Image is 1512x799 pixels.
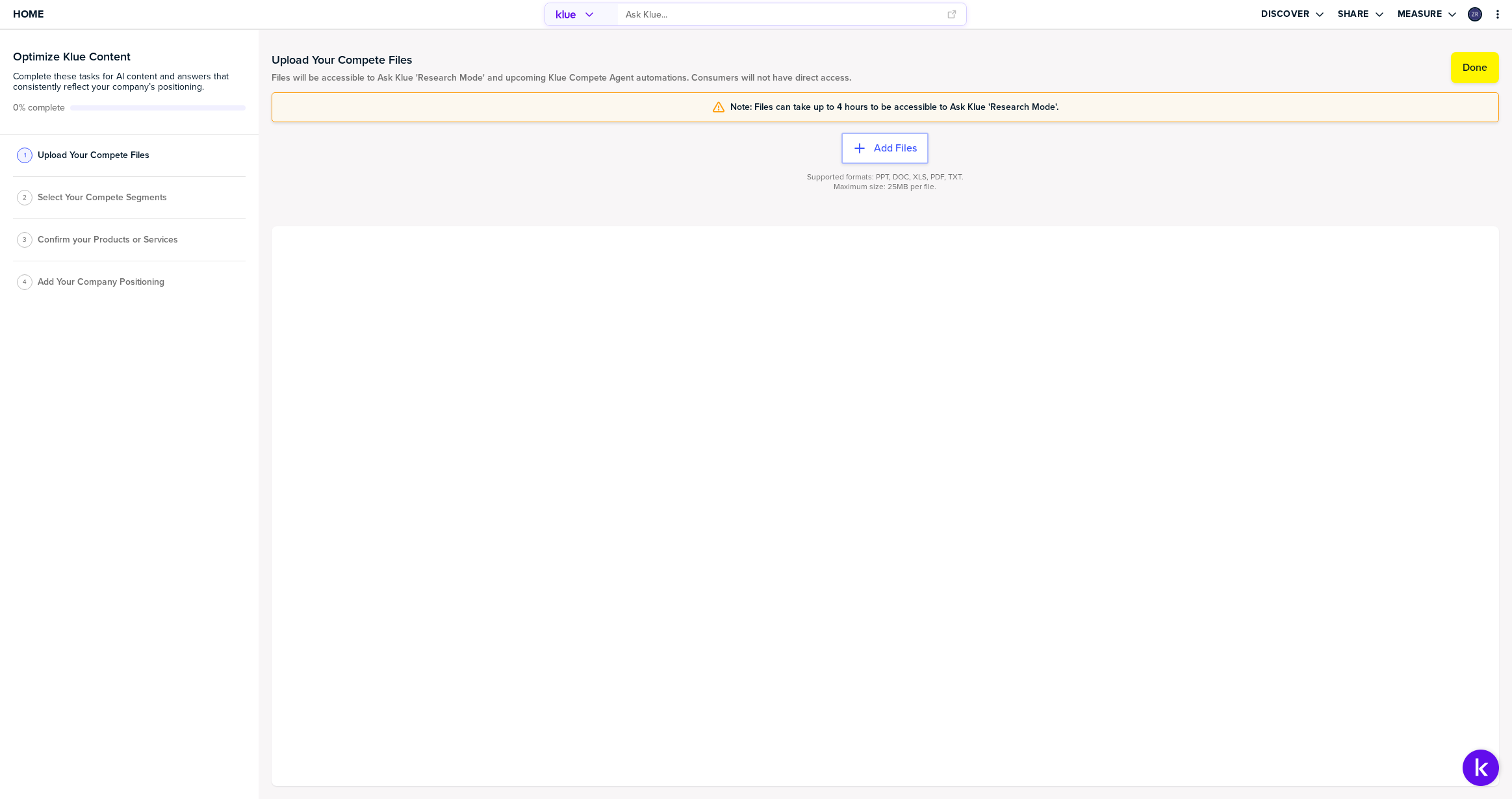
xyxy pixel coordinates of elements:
button: Open Support Center [1463,750,1499,786]
label: Measure [1398,8,1442,20]
span: 1 [24,150,26,160]
a: Edit Profile [1467,6,1483,23]
input: Ask Klue... [626,4,939,25]
span: 2 [23,192,27,202]
span: Files will be accessible to Ask Klue 'Research Mode' and upcoming Klue Compete Agent automations.... [272,73,851,83]
span: Note: Files can take up to 4 hours to be accessible to Ask Klue 'Research Mode'. [730,102,1058,112]
span: Confirm your Products or Services [38,235,178,245]
span: Complete these tasks for AI content and answers that consistently reflect your company’s position... [13,72,246,92]
span: 3 [23,235,27,244]
button: Done [1451,52,1499,83]
h3: Optimize Klue Content [13,51,246,62]
img: 81709613e6d47e668214e01aa1beb66d-sml.png [1469,8,1481,20]
span: Home [13,8,44,20]
span: Add Your Company Positioning [38,277,164,287]
label: Discover [1261,8,1309,20]
label: Add Files [874,142,917,155]
label: Share [1338,8,1369,20]
label: Done [1463,61,1487,74]
span: Upload Your Compete Files [38,150,149,161]
span: Select Your Compete Segments [38,192,167,203]
button: Add Files [841,133,929,164]
span: Supported formats: PPT, DOC, XLS, PDF, TXT. [807,172,964,182]
span: Active [13,103,65,113]
h1: Upload Your Compete Files [272,52,851,68]
div: Zach Russell [1468,7,1482,21]
span: Maximum size: 25MB per file. [834,182,936,192]
span: 4 [23,277,27,287]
